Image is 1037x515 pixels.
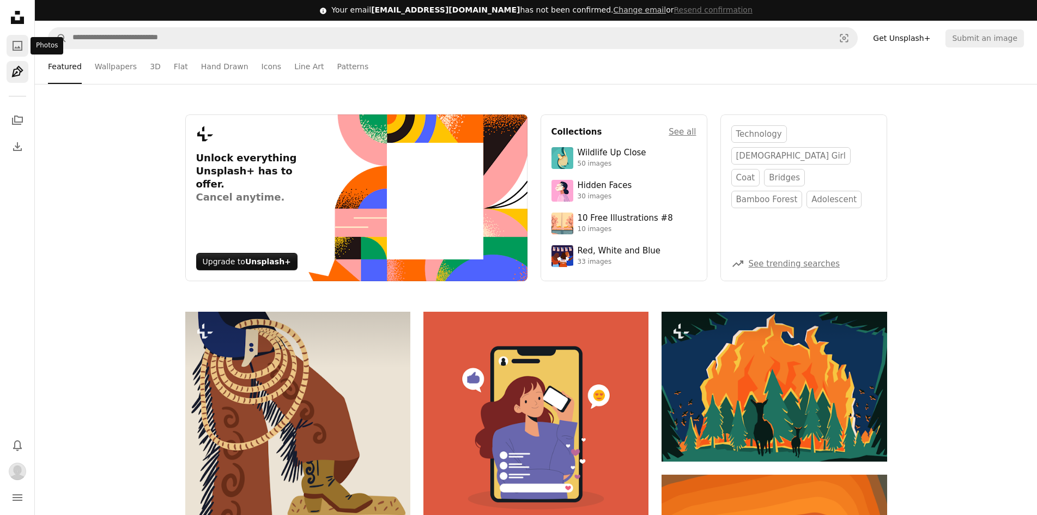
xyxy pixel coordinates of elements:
[185,447,410,457] a: A cowboy is preparing to rope with his lasso.
[48,27,858,49] form: Find visuals sitewide
[185,114,527,281] a: Unlock everything Unsplash+ has to offer.Cancel anytime.Upgrade toUnsplash+
[48,28,67,49] button: Search Unsplash
[731,191,803,208] a: bamboo forest
[731,169,760,186] a: coat
[731,147,851,165] a: [DEMOGRAPHIC_DATA] girl
[674,5,752,16] button: Resend confirmation
[578,225,673,234] div: 10 images
[245,257,291,266] strong: Unsplash+
[201,49,248,84] a: Hand Drawn
[551,180,696,202] a: Hidden Faces30 images
[551,213,696,234] a: 10 Free Illustrations #810 images
[551,245,696,267] a: Red, White and Blue33 images
[764,169,805,186] a: bridges
[551,180,573,202] img: premium_vector-1748844071474-d954b88adc73
[262,49,282,84] a: Icons
[578,180,632,191] div: Hidden Faces
[174,49,188,84] a: Flat
[662,312,887,462] img: A picture of a forest with a fire in the background
[731,125,787,143] a: technology
[551,213,573,234] img: vector-1750308744205-56527770eef2
[150,49,161,84] a: 3D
[945,29,1024,47] button: Submit an image
[578,160,646,168] div: 50 images
[196,152,308,204] h3: Unlock everything Unsplash+ has to offer.
[7,35,28,57] a: Photos
[749,259,840,269] a: See trending searches
[9,463,26,480] img: Avatar of user Vishakha Patidra
[7,461,28,482] button: Profile
[423,419,648,429] a: Woman on phone with social media icons.
[662,381,887,391] a: A picture of a forest with a fire in the background
[7,487,28,508] button: Menu
[866,29,937,47] a: Get Unsplash+
[331,5,753,16] div: Your email has not been confirmed.
[578,258,661,266] div: 33 images
[196,191,308,204] span: Cancel anytime.
[831,28,857,49] button: Visual search
[7,110,28,131] a: Collections
[806,191,862,208] a: adolescent
[95,49,137,84] a: Wallpapers
[337,49,369,84] a: Patterns
[669,125,696,138] a: See all
[551,147,696,169] a: Wildlife Up Close50 images
[551,125,602,138] h4: Collections
[7,7,28,31] a: Home — Unsplash
[578,213,673,224] div: 10 Free Illustrations #8
[578,246,661,257] div: Red, White and Blue
[7,136,28,157] a: Download History
[613,5,666,14] a: Change email
[294,49,324,84] a: Line Art
[551,245,573,267] img: premium_vector-1717780424626-a1297b9c4208
[551,147,573,169] img: premium_vector-1698192084751-4d1afa02505a
[613,5,752,14] span: or
[578,192,632,201] div: 30 images
[7,61,28,83] a: Illustrations
[7,434,28,456] button: Notifications
[578,148,646,159] div: Wildlife Up Close
[371,5,520,14] span: [EMAIL_ADDRESS][DOMAIN_NAME]
[196,253,298,270] div: Upgrade to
